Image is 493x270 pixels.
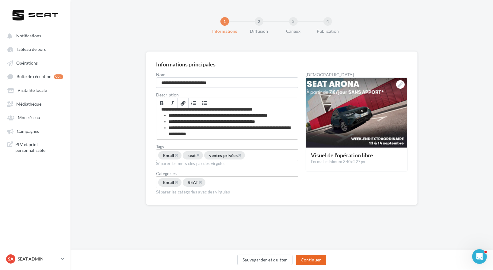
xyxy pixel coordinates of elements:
div: 3 [289,17,298,26]
span: ventes privées [209,153,238,158]
input: Choisissez une catégorie [206,179,252,186]
button: Sauvegarder et quitter [237,255,292,265]
button: Notifications [4,30,64,41]
label: Nom [156,73,298,77]
span: Médiathèque [16,101,41,107]
div: 1 [220,17,229,26]
span: seat [188,153,196,158]
a: Insérer/Supprimer une liste numérotée [189,98,199,108]
a: Gras (⌘+B) [156,98,167,108]
a: Campagnes [4,126,67,137]
span: Email [163,153,174,158]
span: Opérations [16,60,38,66]
span: Notifications [16,33,41,38]
div: Catégories [156,171,298,176]
a: Opérations [4,57,67,68]
a: Mon réseau [4,112,67,123]
span: Email [163,180,174,185]
label: Description [156,93,298,97]
label: Tags [156,144,298,149]
a: SA SEAT ADMIN [5,253,66,265]
a: Italique (⌘+I) [167,98,178,108]
div: Séparer les catégories avec des virgules [156,188,298,195]
a: Visibilité locale [4,84,67,96]
span: PLV et print personnalisable [15,141,63,153]
div: Permet de préciser les enjeux de la campagne à vos affiliés [156,109,298,139]
span: × [174,179,178,185]
span: Visibilité locale [17,88,47,93]
div: Canaux [274,28,313,34]
a: Boîte de réception 99+ [4,71,67,82]
span: Tableau de bord [17,47,47,52]
div: Format minimum 340x227px [311,159,402,165]
div: Choisissez une catégorie [156,176,298,188]
span: × [198,179,202,185]
div: Permet aux affiliés de trouver l'opération libre plus facilement [156,149,298,161]
span: SA [8,256,13,262]
span: SEAT [188,180,198,185]
a: PLV et print personnalisable [4,139,67,156]
div: Informations [205,28,244,34]
div: Diffusion [239,28,279,34]
a: Médiathèque [4,98,67,109]
div: Informations principales [156,62,216,67]
div: [DEMOGRAPHIC_DATA] [306,73,407,77]
div: 2 [255,17,263,26]
a: Insérer/Supprimer une liste à puces [199,98,210,108]
p: SEAT ADMIN [18,256,59,262]
span: × [196,152,200,158]
div: Séparer les mots clés par des virgules [156,161,298,167]
span: × [238,152,241,158]
a: Lien [178,98,189,108]
div: 4 [323,17,332,26]
button: Continuer [296,255,326,265]
div: Visuel de l'opération libre [311,152,402,158]
span: Mon réseau [18,115,40,120]
iframe: Intercom live chat [472,249,487,264]
input: Permet aux affiliés de trouver l'opération libre plus facilement [246,152,291,159]
a: Tableau de bord [4,43,67,54]
span: × [174,152,178,158]
span: Campagnes [17,129,39,134]
div: 99+ [54,74,63,79]
span: Boîte de réception [17,74,52,79]
div: Publication [308,28,347,34]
